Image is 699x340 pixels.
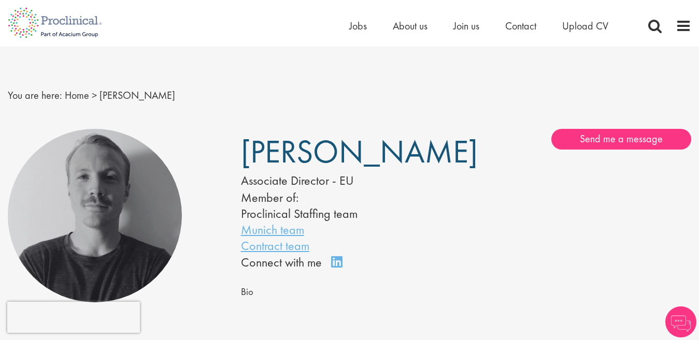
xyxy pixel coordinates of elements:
[8,88,62,102] span: You are here:
[241,286,253,298] span: Bio
[551,129,691,150] a: Send me a message
[65,88,89,102] a: breadcrumb link
[92,88,97,102] span: >
[241,189,298,205] label: Member of:
[241,131,478,172] span: [PERSON_NAME]
[241,238,309,254] a: Contract team
[8,129,182,303] img: Felix Zimmer
[7,302,140,333] iframe: reCAPTCHA
[393,19,427,33] a: About us
[241,205,435,221] li: Proclinical Staffing team
[665,306,696,337] img: Chatbot
[505,19,536,33] a: Contact
[453,19,479,33] a: Join us
[99,88,175,102] span: [PERSON_NAME]
[349,19,367,33] a: Jobs
[241,221,304,238] a: Munich team
[241,172,435,189] div: Associate Director - EU
[562,19,608,33] a: Upload CV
